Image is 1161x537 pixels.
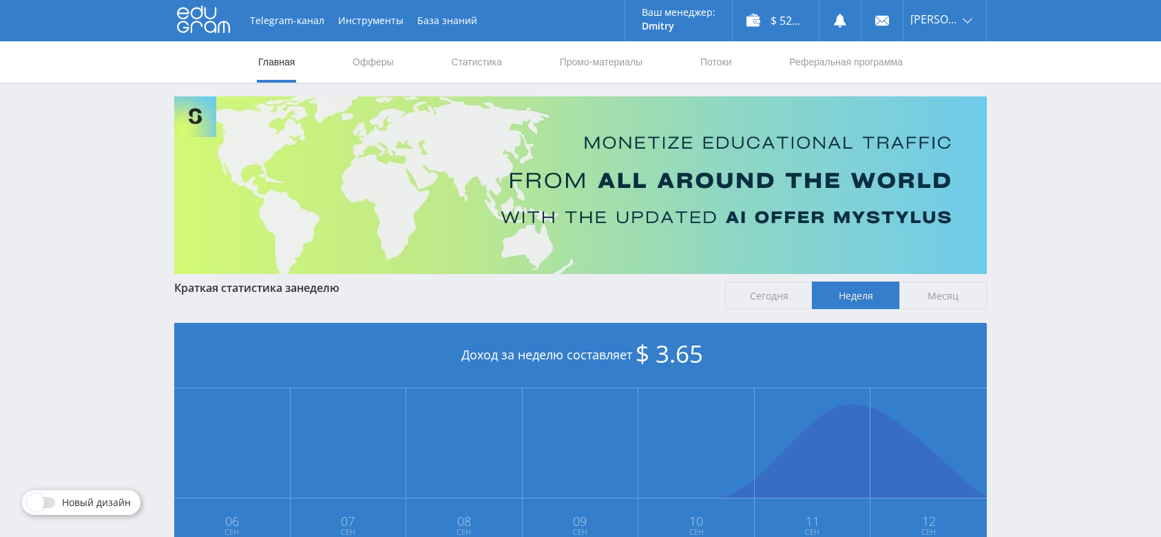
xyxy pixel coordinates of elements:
[642,7,715,18] p: Ваш менеджер:
[62,497,131,508] span: Новый дизайн
[407,516,521,527] span: 08
[910,14,959,25] span: [PERSON_NAME]
[297,280,339,295] span: неделю
[450,41,503,83] a: Статистика
[636,337,703,370] span: $ 3.65
[174,323,987,388] div: Доход за неделю составляет
[351,41,395,83] a: Офферы
[257,41,296,83] a: Главная
[558,41,644,83] a: Промо-материалы
[699,41,733,83] a: Потоки
[174,282,711,294] div: Краткая статистика за
[812,282,899,309] span: Неделя
[175,516,289,527] span: 06
[871,516,986,527] span: 12
[291,516,406,527] span: 07
[523,516,638,527] span: 09
[174,96,987,274] img: Banner
[899,282,987,309] span: Месяц
[788,41,904,83] a: Реферальная программа
[642,21,715,32] p: Dmitry
[639,516,753,527] span: 10
[725,282,813,309] span: Сегодня
[755,516,870,527] span: 11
